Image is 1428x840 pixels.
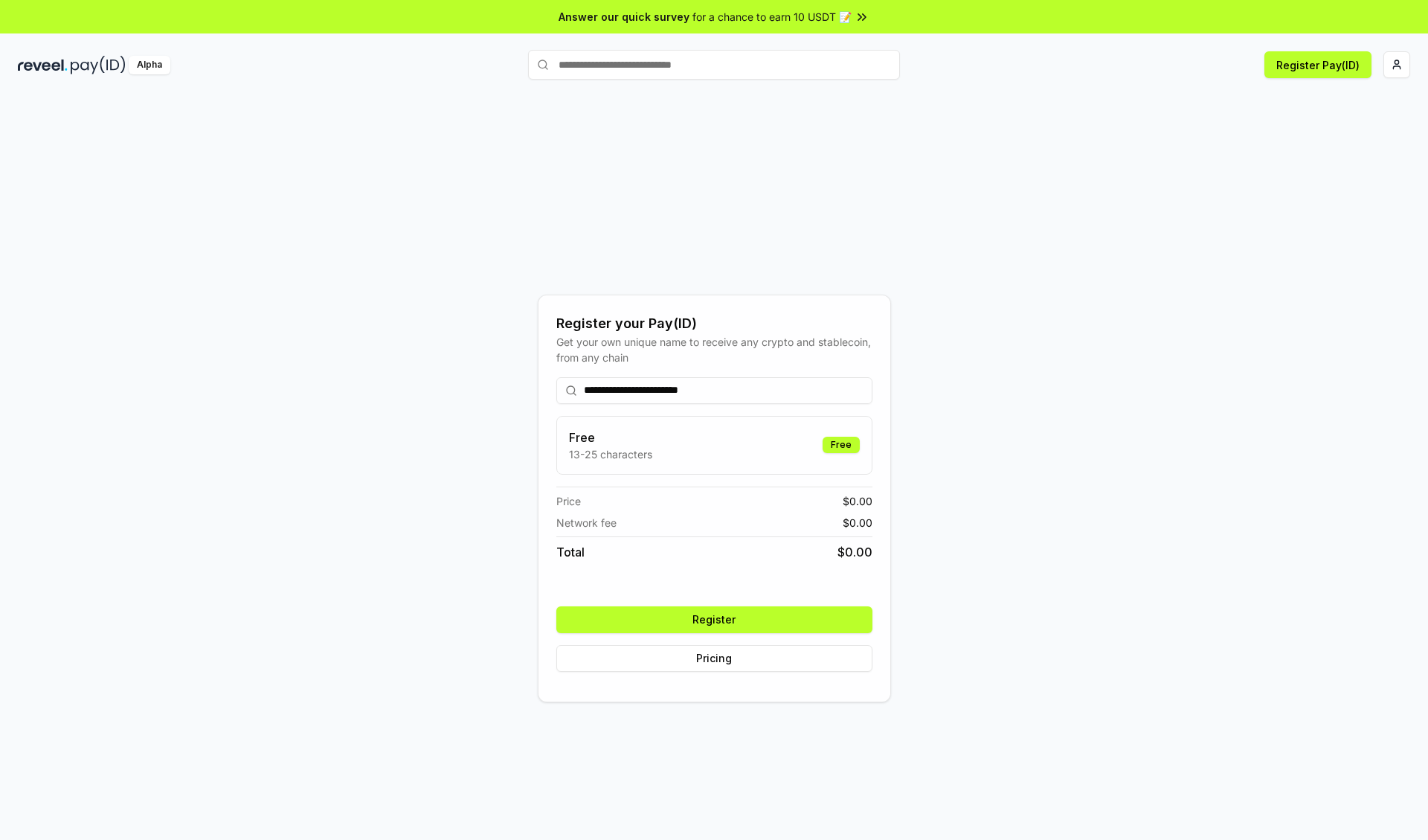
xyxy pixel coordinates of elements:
[556,606,872,633] button: Register
[18,56,68,74] img: reveel_dark
[556,645,872,672] button: Pricing
[843,493,872,509] span: $ 0.00
[569,446,652,462] p: 13-25 characters
[843,515,872,530] span: $ 0.00
[823,437,860,453] div: Free
[556,493,581,509] span: Price
[556,515,617,530] span: Network fee
[556,334,872,365] div: Get your own unique name to receive any crypto and stablecoin, from any chain
[569,429,652,446] h3: Free
[837,543,872,561] span: $ 0.00
[556,313,872,334] div: Register your Pay(ID)
[71,56,126,74] img: pay_id
[556,543,585,561] span: Total
[559,9,689,25] span: Answer our quick survey
[1264,51,1371,78] button: Register Pay(ID)
[692,9,852,25] span: for a chance to earn 10 USDT 📝
[129,56,170,74] div: Alpha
